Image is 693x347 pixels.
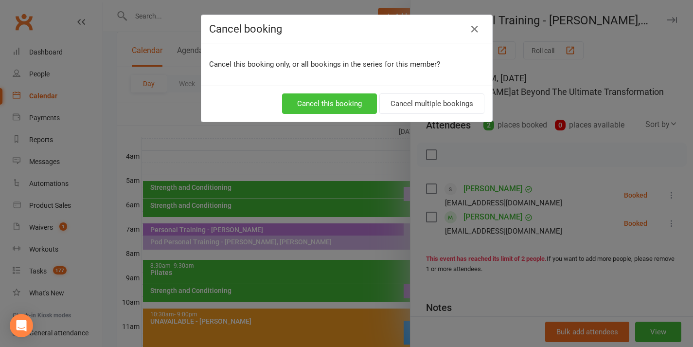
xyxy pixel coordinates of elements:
[10,314,33,337] div: Open Intercom Messenger
[379,93,484,114] button: Cancel multiple bookings
[209,58,484,70] p: Cancel this booking only, or all bookings in the series for this member?
[209,23,484,35] h4: Cancel booking
[282,93,377,114] button: Cancel this booking
[467,21,482,37] button: Close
